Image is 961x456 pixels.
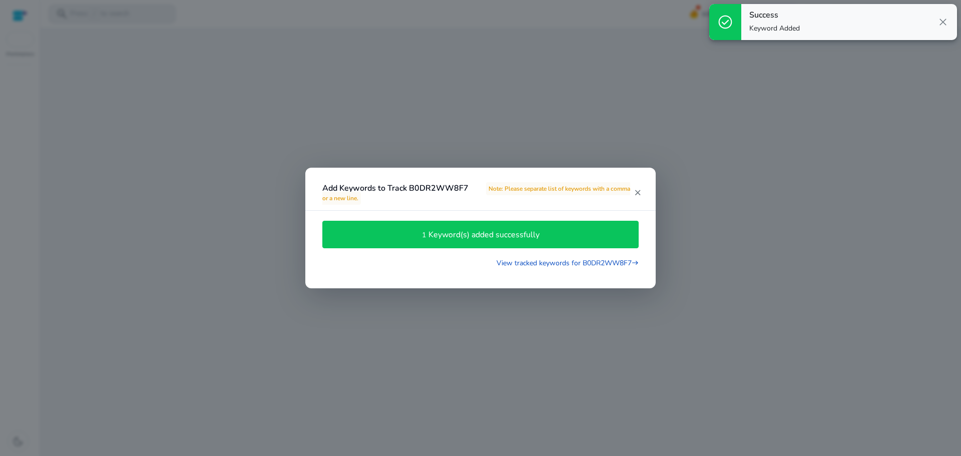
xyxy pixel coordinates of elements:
h4: Keyword(s) added successfully [428,230,540,240]
h4: Success [749,11,800,20]
span: close [937,16,949,28]
span: check_circle [717,14,733,30]
p: Keyword Added [749,24,800,34]
mat-icon: close [634,188,642,197]
h4: Add Keywords to Track B0DR2WW8F7 [322,184,634,203]
mat-icon: east [632,258,639,268]
a: View tracked keywords for B0DR2WW8F7 [497,257,639,268]
span: Note: Please separate list of keywords with a comma or a new line. [322,182,630,205]
p: 1 [422,230,428,240]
